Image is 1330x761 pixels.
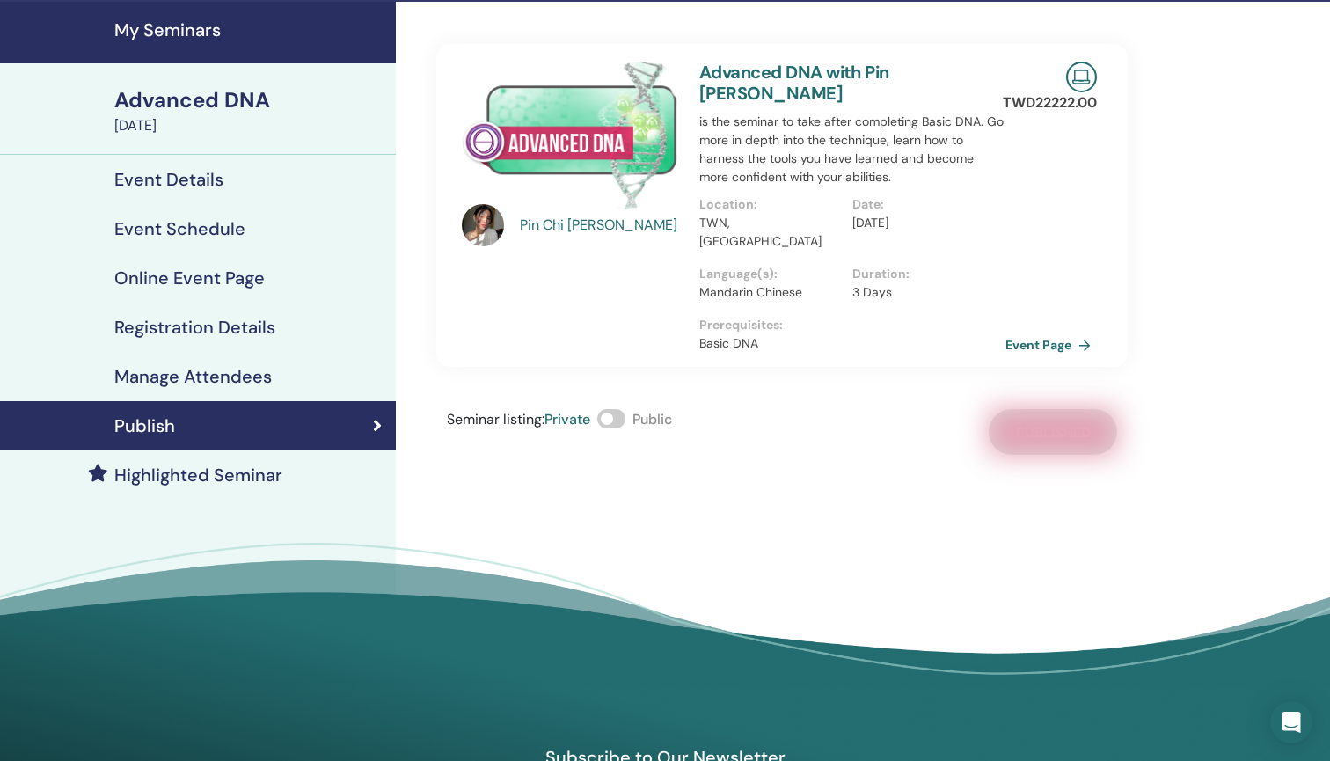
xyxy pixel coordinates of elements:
[699,195,842,214] p: Location :
[699,265,842,283] p: Language(s) :
[1270,701,1312,743] div: Open Intercom Messenger
[852,214,995,232] p: [DATE]
[114,366,272,387] h4: Manage Attendees
[852,283,995,302] p: 3 Days
[447,410,544,428] span: Seminar listing :
[852,265,995,283] p: Duration :
[114,19,385,40] h4: My Seminars
[544,410,590,428] span: Private
[114,85,385,115] div: Advanced DNA
[114,169,223,190] h4: Event Details
[1003,92,1097,113] p: TWD 22222.00
[699,214,842,251] p: TWN, [GEOGRAPHIC_DATA]
[1005,332,1098,358] a: Event Page
[632,410,672,428] span: Public
[114,317,275,338] h4: Registration Details
[699,334,1005,353] p: Basic DNA
[699,283,842,302] p: Mandarin Chinese
[462,62,678,209] img: Advanced DNA
[114,115,385,136] div: [DATE]
[699,316,1005,334] p: Prerequisites :
[462,204,504,246] img: default.jpg
[1066,62,1097,92] img: Live Online Seminar
[699,113,1005,187] p: is the seminar to take after completing Basic DNA. Go more in depth into the technique, learn how...
[114,465,282,486] h4: Highlighted Seminar
[699,61,889,105] a: Advanced DNA with Pin [PERSON_NAME]
[520,215,683,236] a: Pin Chi [PERSON_NAME]
[114,218,245,239] h4: Event Schedule
[114,267,265,289] h4: Online Event Page
[114,415,175,436] h4: Publish
[852,195,995,214] p: Date :
[104,85,396,136] a: Advanced DNA[DATE]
